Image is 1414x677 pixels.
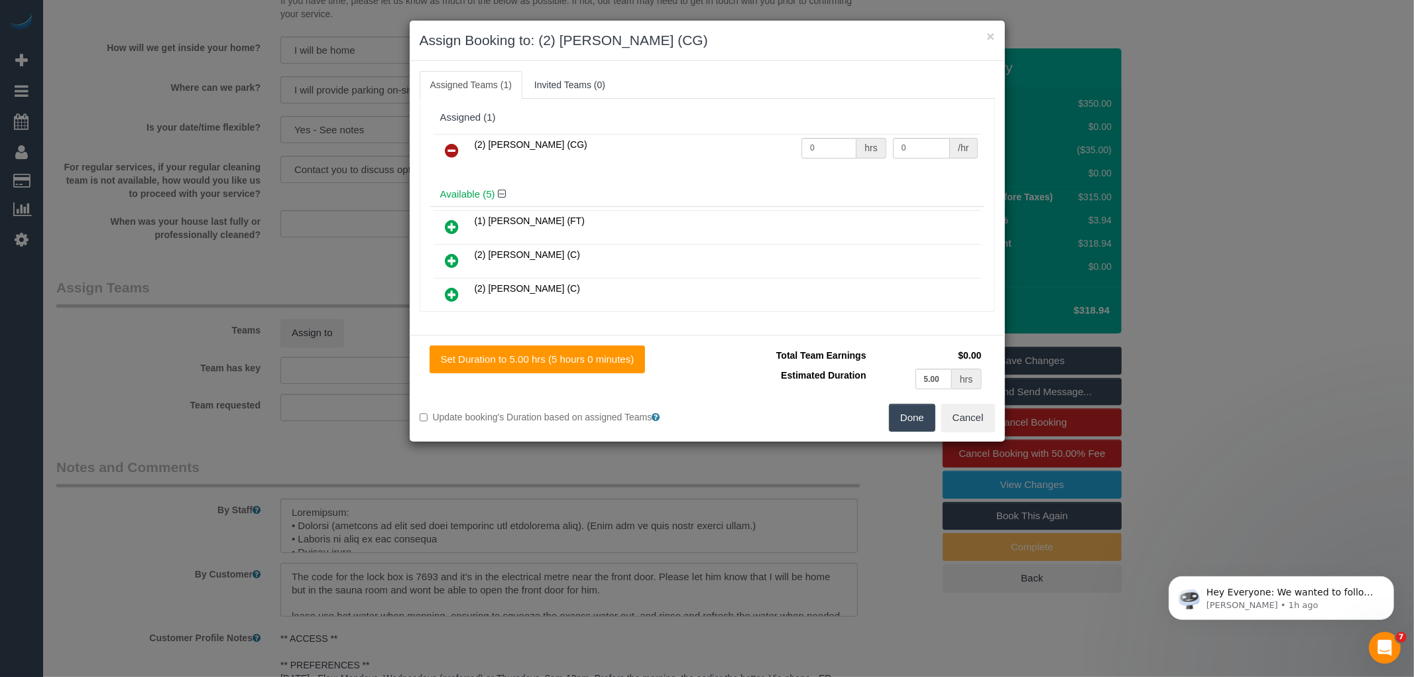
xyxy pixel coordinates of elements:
[58,38,227,181] span: Hey Everyone: We wanted to follow up and let you know we have been closely monitoring the account...
[475,283,580,294] span: (2) [PERSON_NAME] (C)
[58,51,229,63] p: Message from Ellie, sent 1h ago
[420,410,697,424] label: Update booking's Duration based on assigned Teams
[524,71,616,99] a: Invited Teams (0)
[430,345,646,373] button: Set Duration to 5.00 hrs (5 hours 0 minutes)
[440,189,974,200] h4: Available (5)
[950,138,977,158] div: /hr
[475,215,585,226] span: (1) [PERSON_NAME] (FT)
[420,413,428,422] input: Update booking's Duration based on assigned Teams
[986,29,994,43] button: ×
[941,404,995,432] button: Cancel
[856,138,886,158] div: hrs
[420,71,522,99] a: Assigned Teams (1)
[1369,632,1401,664] iframe: Intercom live chat
[717,345,870,365] td: Total Team Earnings
[781,370,866,381] span: Estimated Duration
[1149,548,1414,641] iframe: Intercom notifications message
[440,112,974,123] div: Assigned (1)
[475,139,587,150] span: (2) [PERSON_NAME] (CG)
[870,345,985,365] td: $0.00
[475,249,580,260] span: (2) [PERSON_NAME] (C)
[420,31,995,50] h3: Assign Booking to: (2) [PERSON_NAME] (CG)
[1396,632,1407,643] span: 7
[889,404,935,432] button: Done
[952,369,981,389] div: hrs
